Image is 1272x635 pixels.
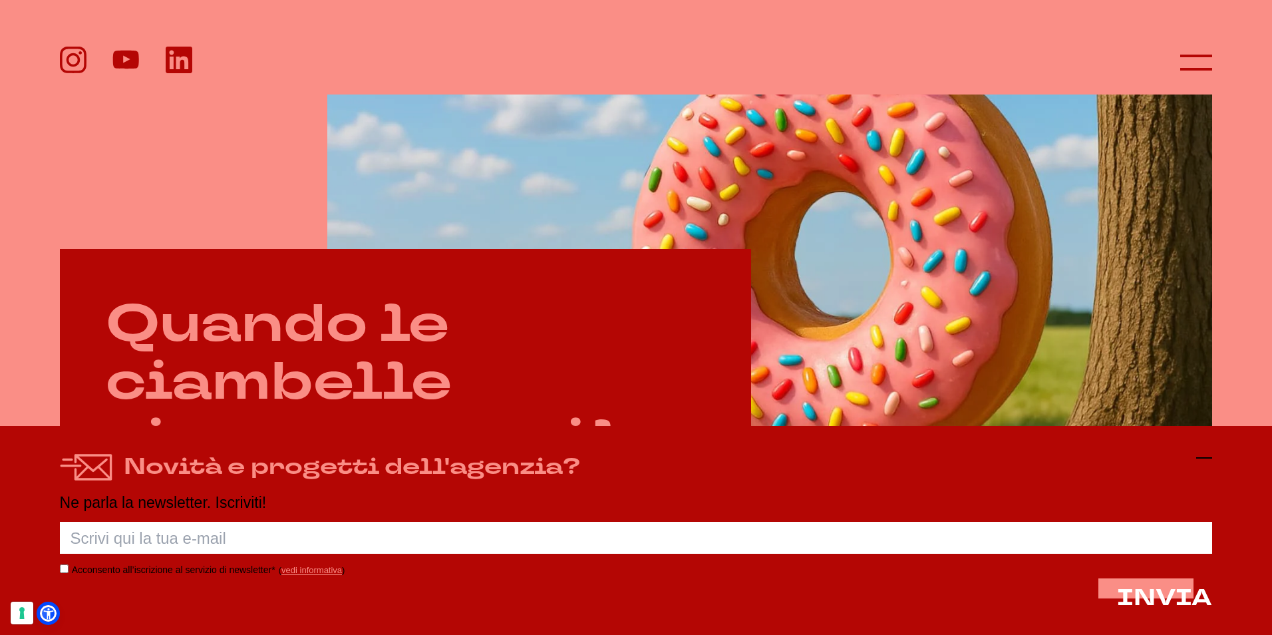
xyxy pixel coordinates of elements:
[279,566,345,576] span: ( )
[40,605,57,622] a: Open Accessibility Menu
[11,602,33,624] button: Le tue preferenze relative al consenso per le tecnologie di tracciamento
[60,523,1213,554] input: Scrivi qui la tua e-mail
[281,566,342,576] a: vedi informativa
[1117,583,1212,614] span: INVIA
[60,495,1213,511] p: Ne parla la newsletter. Iscriviti!
[1117,586,1212,611] button: INVIA
[124,450,580,484] h4: Novità e progetti dell'agenzia?
[106,296,705,527] h2: Quando le ciambelle riescono con il buco
[72,565,275,576] label: Acconsento all’iscrizione al servizio di newsletter*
